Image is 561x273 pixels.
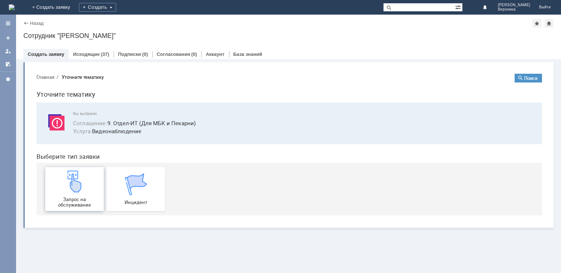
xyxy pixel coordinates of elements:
span: Видеонаблюдение [42,59,503,68]
img: get067d4ba7cf7247ad92597448b2db9300 [94,105,116,127]
a: Аккаунт [206,51,224,57]
a: Создать заявку [2,32,14,44]
div: (0) [191,51,197,57]
div: Сотрудник "[PERSON_NAME]" [23,32,554,39]
span: Расширенный поиск [455,3,462,10]
span: Соглашение : [42,51,77,59]
button: Главная [6,6,24,12]
button: Соглашение:9. Отдел-ИТ (Для МБК и Пекарни) [42,51,165,59]
button: Поиск [484,6,511,15]
div: Сделать домашней страницей [545,19,553,28]
span: Вы выбрали: [42,43,503,48]
div: Уточните тематику [31,7,73,12]
img: svg%3E [15,43,37,65]
div: (37) [101,51,109,57]
img: logo [9,4,15,10]
div: Создать [79,3,116,12]
span: Вероника [498,7,530,12]
h1: Уточните тематику [6,21,511,32]
a: Инцидент [76,99,134,143]
a: База знаний [233,51,262,57]
a: Перейти на домашнюю страницу [9,4,15,10]
img: get23c147a1b4124cbfa18e19f2abec5e8f [33,103,55,124]
div: Добавить в избранное [533,19,541,28]
span: [PERSON_NAME] [498,3,530,7]
span: Запрос на обслуживание [17,129,71,140]
span: Инцидент [78,132,132,137]
a: Мои заявки [2,45,14,57]
a: Запрос на обслуживание [15,99,73,143]
a: Подписки [118,51,141,57]
a: Создать заявку [28,51,64,57]
span: Услуга : [42,59,61,67]
a: Исходящие [73,51,100,57]
a: Назад [30,20,43,26]
a: Мои согласования [2,58,14,70]
div: (0) [142,51,148,57]
a: Согласования [157,51,190,57]
header: Выберите тип заявки [6,85,511,92]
